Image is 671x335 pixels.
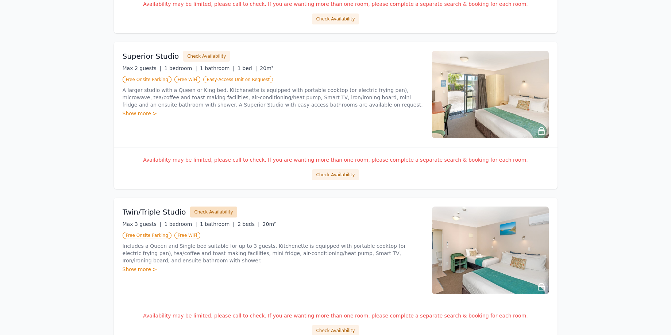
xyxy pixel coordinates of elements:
span: Max 2 guests | [123,65,162,71]
button: Check Availability [312,14,359,24]
div: Show more > [123,110,423,117]
div: Show more > [123,266,423,273]
span: 1 bathroom | [200,65,235,71]
h3: Superior Studio [123,51,179,61]
span: Max 3 guests | [123,221,162,227]
span: Free WiFi [174,76,201,83]
p: Availability may be limited, please call to check. If you are wanting more than one room, please ... [123,156,549,163]
span: 1 bedroom | [164,221,197,227]
h3: Twin/Triple Studio [123,207,186,217]
p: Availability may be limited, please call to check. If you are wanting more than one room, please ... [123,0,549,8]
span: 1 bathroom | [200,221,235,227]
button: Check Availability [312,169,359,180]
span: 2 beds | [238,221,260,227]
span: 20m² [260,65,273,71]
button: Check Availability [190,207,237,217]
p: Availability may be limited, please call to check. If you are wanting more than one room, please ... [123,312,549,319]
span: Free Onsite Parking [123,76,171,83]
span: 20m² [263,221,276,227]
span: 1 bed | [238,65,257,71]
span: Free WiFi [174,232,201,239]
span: Free Onsite Parking [123,232,171,239]
p: A larger studio with a Queen or King bed. Kitchenette is equipped with portable cooktop (or elect... [123,86,423,108]
span: Easy-Access Unit on Request [203,76,273,83]
button: Check Availability [183,51,230,62]
span: 1 bedroom | [164,65,197,71]
p: Includes a Queen and Single bed suitable for up to 3 guests. Kitchenette is equipped with portabl... [123,242,423,264]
